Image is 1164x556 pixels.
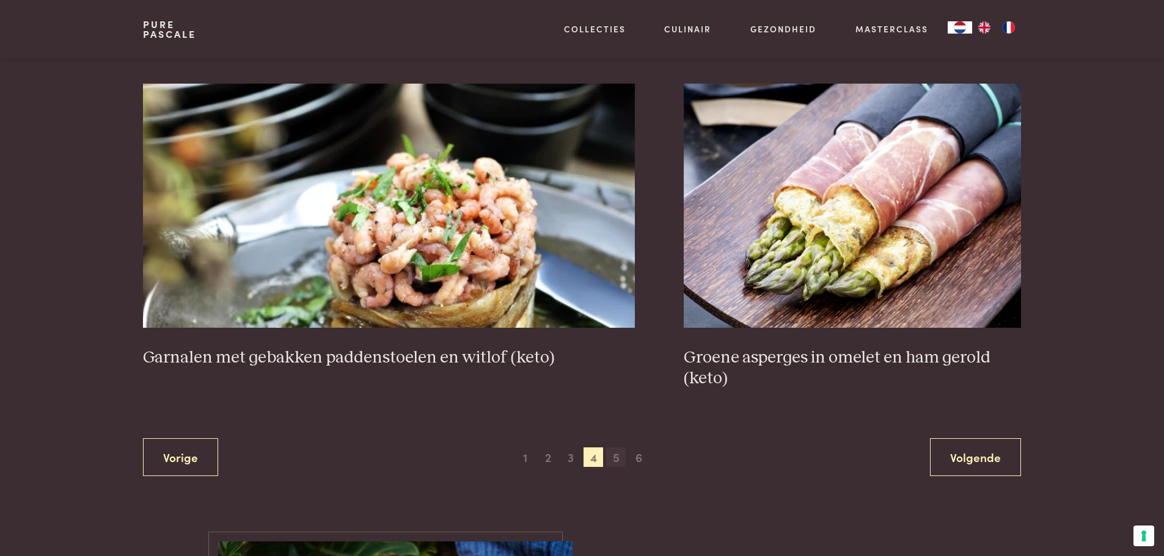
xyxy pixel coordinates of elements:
[538,447,558,467] span: 2
[948,21,1021,34] aside: Language selected: Nederlands
[930,438,1021,477] a: Volgende
[606,447,626,467] span: 5
[684,347,1021,389] h3: Groene asperges in omelet en ham gerold (keto)
[948,21,972,34] div: Language
[516,447,535,467] span: 1
[972,21,997,34] a: EN
[997,21,1021,34] a: FR
[143,438,218,477] a: Vorige
[684,84,1021,389] a: Groene asperges in omelet en ham gerold (keto) Groene asperges in omelet en ham gerold (keto)
[948,21,972,34] a: NL
[664,23,711,35] a: Culinair
[143,84,635,328] img: Garnalen met gebakken paddenstoelen en witlof (keto)
[629,447,649,467] span: 6
[143,84,635,368] a: Garnalen met gebakken paddenstoelen en witlof (keto) Garnalen met gebakken paddenstoelen en witlo...
[684,84,1021,328] img: Groene asperges in omelet en ham gerold (keto)
[750,23,816,35] a: Gezondheid
[584,447,603,467] span: 4
[855,23,928,35] a: Masterclass
[564,23,626,35] a: Collecties
[143,20,196,39] a: PurePascale
[972,21,1021,34] ul: Language list
[143,347,635,369] h3: Garnalen met gebakken paddenstoelen en witlof (keto)
[1133,525,1154,546] button: Uw voorkeuren voor toestemming voor trackingtechnologieën
[561,447,580,467] span: 3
